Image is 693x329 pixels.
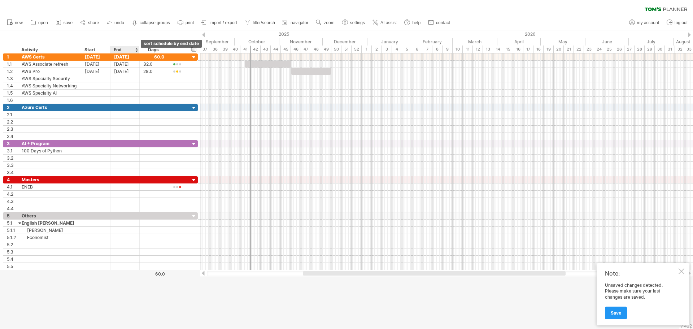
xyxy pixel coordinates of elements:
[473,46,483,53] div: 12
[605,270,677,277] div: Note:
[271,46,281,53] div: 44
[402,18,423,27] a: help
[22,104,77,111] div: Azure Certs
[680,323,692,329] div: v 422
[250,46,261,53] div: 42
[7,256,18,263] div: 5.4
[7,75,18,82] div: 1.3
[22,220,77,226] div: English [PERSON_NAME]
[22,227,77,234] div: [PERSON_NAME]
[22,183,77,190] div: ENEB
[635,46,645,53] div: 28
[665,46,675,53] div: 31
[130,18,172,27] a: collapse groups
[7,198,18,205] div: 4.3
[380,20,397,25] span: AI assist
[624,46,635,53] div: 27
[463,46,473,53] div: 11
[210,46,220,53] div: 38
[372,46,382,53] div: 2
[497,38,541,46] div: April 2026
[422,46,432,53] div: 7
[81,68,110,75] div: [DATE]
[301,46,311,53] div: 47
[22,140,77,147] div: AI + Program
[453,38,497,46] div: March 2026
[7,191,18,198] div: 4.2
[7,212,18,219] div: 5
[7,61,18,68] div: 1.1
[523,46,533,53] div: 17
[655,46,665,53] div: 30
[627,18,661,27] a: my account
[235,38,279,46] div: October 2025
[240,46,250,53] div: 41
[291,46,301,53] div: 46
[594,46,604,53] div: 24
[412,20,420,25] span: help
[311,46,321,53] div: 48
[605,307,627,319] a: Save
[7,126,18,133] div: 2.3
[443,46,453,53] div: 9
[261,46,271,53] div: 43
[54,18,75,27] a: save
[541,38,585,46] div: May 2026
[426,18,452,27] a: contact
[493,46,503,53] div: 14
[503,46,513,53] div: 15
[7,68,18,75] div: 1.2
[604,46,614,53] div: 25
[22,61,77,68] div: AWS Associate refresh
[402,46,412,53] div: 5
[291,20,308,25] span: navigator
[279,38,323,46] div: November 2025
[614,46,624,53] div: 26
[7,248,18,255] div: 5.3
[367,38,412,46] div: January 2026
[78,18,101,27] a: share
[605,282,677,319] div: Unsaved changes detected. Please make sure your last changes are saved.
[191,38,235,46] div: September 2025
[7,53,18,60] div: 1
[81,53,110,60] div: [DATE]
[483,46,493,53] div: 13
[7,205,18,212] div: 4.4
[22,90,77,96] div: AWS Specialty AI
[200,18,239,27] a: import / export
[7,133,18,140] div: 2.4
[564,46,574,53] div: 21
[281,18,310,27] a: navigator
[7,90,18,96] div: 1.5
[331,46,341,53] div: 50
[436,20,450,25] span: contact
[611,310,621,316] span: Save
[7,227,18,234] div: 5.1.1
[22,82,77,89] div: AWS Specialty Networking
[7,111,18,118] div: 2.1
[7,234,18,241] div: 5.1.2
[7,82,18,89] div: 1.4
[7,169,18,176] div: 3.4
[7,162,18,169] div: 3.3
[314,18,336,27] a: zoom
[645,46,655,53] div: 29
[7,176,18,183] div: 4
[533,46,544,53] div: 18
[200,46,210,53] div: 37
[220,46,230,53] div: 39
[554,46,564,53] div: 20
[84,46,106,53] div: Start
[81,61,110,68] div: [DATE]
[22,53,77,60] div: AWS Certs
[324,20,334,25] span: zoom
[29,18,50,27] a: open
[637,20,659,25] span: my account
[140,271,165,277] div: 60.0
[7,155,18,161] div: 3.2
[371,18,399,27] a: AI assist
[7,263,18,270] div: 5.5
[139,46,167,53] div: Days
[7,220,18,226] div: 5.1
[574,46,584,53] div: 22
